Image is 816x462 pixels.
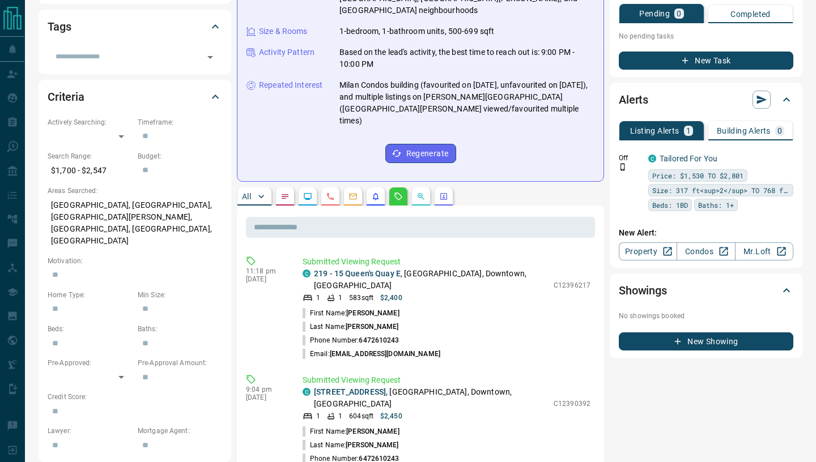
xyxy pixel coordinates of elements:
[371,192,380,201] svg: Listing Alerts
[619,242,677,260] a: Property
[316,293,320,303] p: 1
[48,256,222,266] p: Motivation:
[138,358,222,368] p: Pre-Approval Amount:
[648,155,656,162] div: condos.ca
[48,117,132,127] p: Actively Searching:
[339,79,594,127] p: Milan Condos building (favourited on [DATE], unfavourited on [DATE]), and multiple listings on [P...
[303,426,399,437] p: First Name:
[359,336,399,344] span: 6472610243
[346,441,398,449] span: [PERSON_NAME]
[280,192,290,201] svg: Notes
[416,192,426,201] svg: Opportunities
[303,388,311,396] div: condos.ca
[686,127,691,135] p: 1
[259,25,308,37] p: Size & Rooms
[326,192,335,201] svg: Calls
[619,281,667,300] h2: Showings
[730,10,771,18] p: Completed
[652,170,743,181] span: Price: $1,530 TO $2,801
[339,46,594,70] p: Based on the lead's activity, the best time to reach out is: 9:00 PM - 10:00 PM
[349,411,373,421] p: 604 sqft
[303,308,399,318] p: First Name:
[48,196,222,250] p: [GEOGRAPHIC_DATA], [GEOGRAPHIC_DATA], [GEOGRAPHIC_DATA][PERSON_NAME], [GEOGRAPHIC_DATA], [GEOGRAP...
[619,227,793,239] p: New Alert:
[138,324,222,334] p: Baths:
[48,426,132,436] p: Lawyer:
[48,186,222,196] p: Areas Searched:
[338,411,342,421] p: 1
[348,192,358,201] svg: Emails
[259,46,314,58] p: Activity Pattern
[346,323,398,331] span: [PERSON_NAME]
[246,275,286,283] p: [DATE]
[619,332,793,350] button: New Showing
[346,309,399,317] span: [PERSON_NAME]
[660,154,717,163] a: Tailored For You
[314,386,548,410] p: , [GEOGRAPHIC_DATA], Downtown, [GEOGRAPHIC_DATA]
[554,280,590,290] p: C12396217
[259,79,322,91] p: Repeated Interest
[619,163,627,171] svg: Push Notification Only
[138,117,222,127] p: Timeframe:
[652,199,688,211] span: Beds: 1BD
[314,269,401,278] a: 219 - 15 Queen's Quay E
[246,386,286,393] p: 9:04 pm
[48,290,132,300] p: Home Type:
[717,127,771,135] p: Building Alerts
[349,293,373,303] p: 583 sqft
[48,13,222,40] div: Tags
[619,277,793,304] div: Showings
[677,10,681,18] p: 0
[554,399,590,409] p: C12390392
[619,153,641,163] p: Off
[314,268,548,292] p: , [GEOGRAPHIC_DATA], Downtown, [GEOGRAPHIC_DATA]
[138,290,222,300] p: Min Size:
[48,324,132,334] p: Beds:
[338,293,342,303] p: 1
[619,311,793,321] p: No showings booked
[385,144,456,163] button: Regenerate
[303,269,311,277] div: condos.ca
[314,387,386,396] a: [STREET_ADDRESS]
[339,25,494,37] p: 1-bedroom, 1-bathroom units, 500-699 sqft
[303,256,590,268] p: Submitted Viewing Request
[48,88,84,106] h2: Criteria
[777,127,782,135] p: 0
[652,185,789,196] span: Size: 317 ft<sup>2</sup> TO 768 ft<sup>2</sup>
[48,392,222,402] p: Credit Score:
[48,151,132,161] p: Search Range:
[303,440,399,450] p: Last Name:
[303,349,440,359] p: Email:
[316,411,320,421] p: 1
[48,358,132,368] p: Pre-Approved:
[735,242,793,260] a: Mr.Loft
[619,91,648,109] h2: Alerts
[303,192,312,201] svg: Lead Browsing Activity
[619,28,793,45] p: No pending tasks
[330,350,440,358] span: [EMAIL_ADDRESS][DOMAIN_NAME]
[246,393,286,401] p: [DATE]
[138,151,222,161] p: Budget:
[439,192,448,201] svg: Agent Actions
[630,127,679,135] p: Listing Alerts
[303,374,590,386] p: Submitted Viewing Request
[619,86,793,113] div: Alerts
[303,335,399,345] p: Phone Number:
[346,427,399,435] span: [PERSON_NAME]
[48,161,132,180] p: $1,700 - $2,547
[394,192,403,201] svg: Requests
[48,83,222,110] div: Criteria
[380,293,402,303] p: $2,400
[698,199,734,211] span: Baths: 1+
[380,411,402,421] p: $2,450
[639,10,670,18] p: Pending
[677,242,735,260] a: Condos
[138,426,222,436] p: Mortgage Agent:
[619,52,793,70] button: New Task
[242,192,251,200] p: All
[246,267,286,275] p: 11:18 pm
[202,49,218,65] button: Open
[303,322,399,332] p: Last Name:
[48,18,71,36] h2: Tags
